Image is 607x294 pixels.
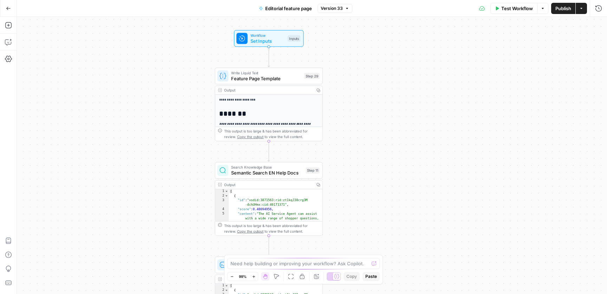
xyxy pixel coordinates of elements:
[215,162,323,236] div: Search Knowledge BaseSemantic Search EN Help DocsStep 11Output[ { "id":"vsdid:3871563:rid:zt1kqJ3...
[490,3,537,14] button: Test Workflow
[268,236,270,256] g: Edge from step_11 to step_12
[215,198,229,207] div: 3
[237,135,263,139] span: Copy the output
[318,4,352,13] button: Version 33
[239,274,247,279] span: 99%
[231,169,303,176] span: Semantic Search EN Help Docs
[250,33,285,38] span: Workflow
[268,141,270,161] g: Edge from step_29 to step_11
[231,70,301,76] span: Write Liquid Text
[344,272,360,281] button: Copy
[215,288,229,293] div: 2
[304,73,320,79] div: Step 29
[215,189,229,194] div: 1
[224,288,228,293] span: Toggle code folding, rows 2 through 6
[224,283,228,288] span: Toggle code folding, rows 1 through 7
[306,167,320,173] div: Step 11
[321,5,343,12] span: Version 33
[224,194,228,198] span: Toggle code folding, rows 2 through 6
[363,272,380,281] button: Paste
[215,194,229,198] div: 2
[224,128,320,139] div: This output is too large & has been abbreviated for review. to view the full content.
[224,223,320,234] div: This output is too large & has been abbreviated for review. to view the full content.
[501,5,533,12] span: Test Workflow
[215,207,229,212] div: 4
[224,87,312,93] div: Output
[268,47,270,67] g: Edge from start to step_29
[551,3,575,14] button: Publish
[250,37,285,45] span: Set Inputs
[215,283,229,288] div: 1
[288,35,301,42] div: Inputs
[231,164,303,170] span: Search Knowledge Base
[231,75,301,82] span: Feature Page Template
[346,273,357,280] span: Copy
[265,5,312,12] span: Editorial feature page
[224,182,312,187] div: Output
[555,5,571,12] span: Publish
[255,3,316,14] button: Editorial feature page
[215,30,323,47] div: WorkflowSet InputsInputs
[365,273,377,280] span: Paste
[237,229,263,233] span: Copy the output
[224,189,228,194] span: Toggle code folding, rows 1 through 7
